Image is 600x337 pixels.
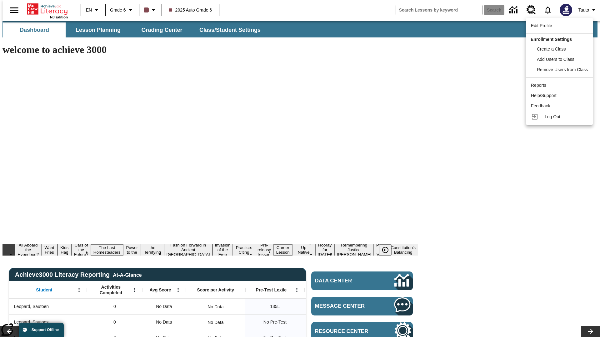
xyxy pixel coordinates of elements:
[545,114,560,119] span: Log Out
[537,46,566,51] span: Create a Class
[531,93,557,98] span: Help/Support
[537,57,574,62] span: Add Users to Class
[531,23,552,28] span: Edit Profile
[537,67,588,72] span: Remove Users from Class
[531,83,546,88] span: Reports
[531,103,550,108] span: Feedback
[531,37,572,42] span: Enrollment Settings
